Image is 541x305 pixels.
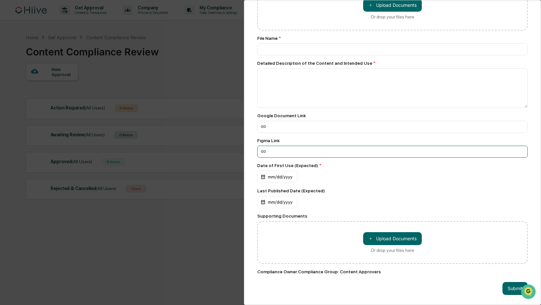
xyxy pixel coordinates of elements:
[4,79,44,91] a: 🖐️Preclearance
[257,269,528,274] div: Compliance Owner : Compliance Group: Content Approvers
[257,163,528,168] div: Date of First Use (Expected)
[368,235,373,242] span: ＋
[520,284,538,301] iframe: Open customer support
[371,14,414,19] div: Or drop your files here
[257,188,528,193] div: Last Published Date (Expected)
[257,171,297,183] div: mm/dd/yyyy
[368,2,373,8] span: ＋
[502,282,528,295] button: Submit
[13,94,41,100] span: Data Lookup
[6,82,12,87] div: 🖐️
[6,95,12,100] div: 🔎
[257,138,528,143] div: Figma Link
[47,82,52,87] div: 🗄️
[110,51,118,59] button: Start new chat
[44,79,83,91] a: 🗄️Attestations
[53,82,80,88] span: Attestations
[22,56,82,61] div: We're available if you need us!
[6,14,118,24] p: How can we help?
[257,61,528,66] div: Detailed Description of the Content and Intended Use
[6,50,18,61] img: 1746055101610-c473b297-6a78-478c-a979-82029cc54cd1
[64,110,78,115] span: Pylon
[371,248,414,253] div: Or drop your files here
[257,36,528,41] div: File Name
[46,109,78,115] a: Powered byPylon
[363,232,422,245] button: Or drop your files here
[4,91,43,103] a: 🔎Data Lookup
[257,113,528,118] div: Google Document Link
[22,50,106,56] div: Start new chat
[13,82,42,88] span: Preclearance
[257,196,297,208] div: mm/dd/yyyy
[257,213,528,219] div: Supporting Documents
